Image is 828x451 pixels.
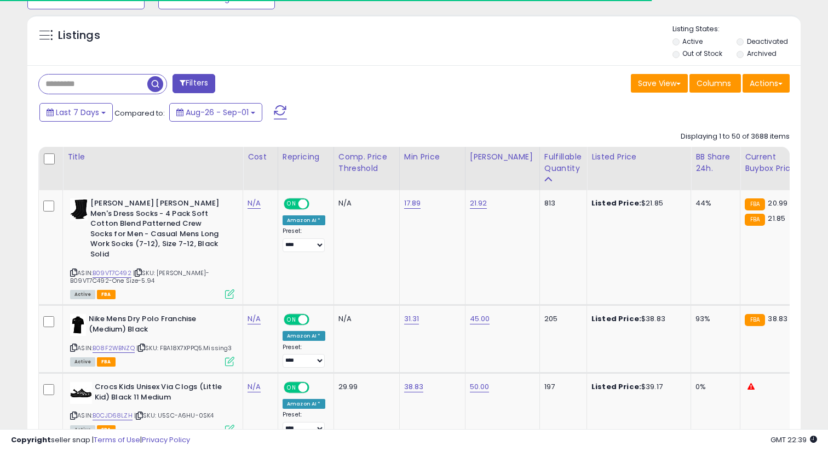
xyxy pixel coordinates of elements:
[93,269,131,278] a: B09VT7C492
[768,198,787,208] span: 20.99
[338,151,395,174] div: Comp. Price Threshold
[70,314,86,336] img: 21U79sGN90L._SL40_.jpg
[248,313,261,324] a: N/A
[308,383,325,392] span: OFF
[682,37,703,46] label: Active
[169,103,262,122] button: Aug-26 - Sep-01
[308,199,325,209] span: OFF
[70,290,95,299] span: All listings currently available for purchase on Amazon
[768,213,785,224] span: 21.85
[591,382,682,392] div: $39.17
[95,382,228,405] b: Crocs Kids Unisex Via Clogs (Little Kid) Black 11 Medium
[591,313,641,324] b: Listed Price:
[93,344,135,353] a: B08F2WBNZQ
[745,151,801,174] div: Current Buybox Price
[283,151,329,163] div: Repricing
[631,74,688,93] button: Save View
[248,151,273,163] div: Cost
[745,214,765,226] small: FBA
[470,198,487,209] a: 21.92
[591,198,682,208] div: $21.85
[283,344,325,368] div: Preset:
[142,435,190,445] a: Privacy Policy
[544,198,578,208] div: 813
[70,314,234,365] div: ASIN:
[695,198,732,208] div: 44%
[67,151,238,163] div: Title
[544,314,578,324] div: 205
[70,198,88,220] img: 31vSvFdEMYL._SL40_.jpg
[248,198,261,209] a: N/A
[186,107,249,118] span: Aug-26 - Sep-01
[747,37,788,46] label: Deactivated
[591,381,641,392] b: Listed Price:
[404,198,421,209] a: 17.89
[134,411,214,420] span: | SKU: U5SC-A6HU-0SK4
[89,314,222,337] b: Nike Mens Dry Polo Franchise (Medium) Black
[338,314,391,324] div: N/A
[283,331,325,341] div: Amazon AI *
[283,411,325,436] div: Preset:
[39,103,113,122] button: Last 7 Days
[591,314,682,324] div: $38.83
[747,49,777,58] label: Archived
[745,314,765,326] small: FBA
[70,382,92,404] img: 31lXY-Qmt0L._SL40_.jpg
[93,411,133,420] a: B0CJD68LZH
[283,215,325,225] div: Amazon AI *
[114,108,165,118] span: Compared to:
[404,381,424,392] a: 38.83
[97,357,116,367] span: FBA
[544,151,582,174] div: Fulfillable Quantity
[283,227,325,252] div: Preset:
[695,314,732,324] div: 93%
[70,382,234,433] div: ASIN:
[90,198,223,262] b: [PERSON_NAME] [PERSON_NAME] Men's Dress Socks - 4 Pack Soft Cotton Blend Patterned Crew Socks for...
[308,315,325,324] span: OFF
[70,357,95,367] span: All listings currently available for purchase on Amazon
[70,198,234,298] div: ASIN:
[681,132,790,142] div: Displaying 1 to 50 of 3688 items
[695,382,732,392] div: 0%
[70,269,209,285] span: | SKU: [PERSON_NAME]-B09VT7C492-One Size-5.94
[173,74,215,93] button: Filters
[136,344,232,352] span: | SKU: FBA18X7XPPQ5.Missing3
[338,382,391,392] div: 29.99
[682,49,722,58] label: Out of Stock
[97,290,116,299] span: FBA
[94,435,140,445] a: Terms of Use
[743,74,790,93] button: Actions
[56,107,99,118] span: Last 7 Days
[697,78,731,89] span: Columns
[404,313,419,324] a: 31.31
[58,28,100,43] h5: Listings
[470,313,490,324] a: 45.00
[768,313,787,324] span: 38.83
[672,24,801,35] p: Listing States:
[285,315,298,324] span: ON
[591,151,686,163] div: Listed Price
[11,435,190,446] div: seller snap | |
[11,435,51,445] strong: Copyright
[283,399,325,409] div: Amazon AI *
[338,198,391,208] div: N/A
[470,381,490,392] a: 50.00
[689,74,741,93] button: Columns
[285,199,298,209] span: ON
[771,435,817,445] span: 2025-09-9 22:39 GMT
[591,198,641,208] b: Listed Price:
[544,382,578,392] div: 197
[285,383,298,392] span: ON
[248,381,261,392] a: N/A
[695,151,735,174] div: BB Share 24h.
[470,151,535,163] div: [PERSON_NAME]
[404,151,461,163] div: Min Price
[745,198,765,210] small: FBA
